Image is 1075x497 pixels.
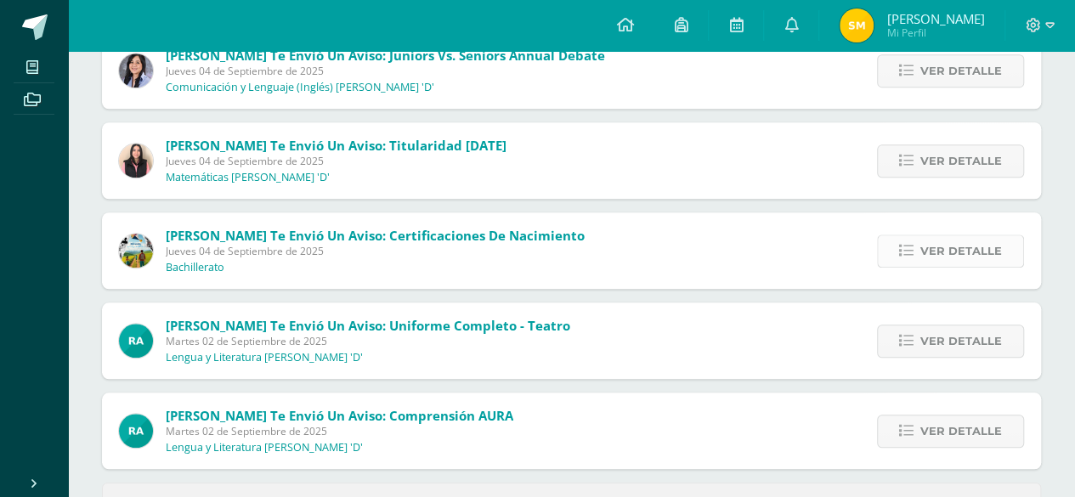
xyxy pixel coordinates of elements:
span: Martes 02 de Septiembre de 2025 [166,334,570,348]
span: Ver detalle [920,145,1002,177]
img: fca5faf6c1867b7c927b476ec80622fc.png [119,144,153,178]
img: a257b9d1af4285118f73fe144f089b76.png [119,234,153,268]
img: aba6dc3d17255ffa74d4e427cf77adbb.png [840,8,874,42]
img: d166cc6b6add042c8d443786a57c7763.png [119,414,153,448]
span: [PERSON_NAME] te envió un aviso: Titularidad [DATE] [166,137,506,154]
span: Jueves 04 de Septiembre de 2025 [166,64,605,78]
p: Lengua y Literatura [PERSON_NAME] 'D' [166,351,363,364]
p: Lengua y Literatura [PERSON_NAME] 'D' [166,441,363,455]
span: [PERSON_NAME] te envió un aviso: Certificaciones de nacimiento [166,227,585,244]
span: [PERSON_NAME] te envió un aviso: Uniforme completo - Teatro [166,317,570,334]
span: [PERSON_NAME] [886,10,984,27]
span: Jueves 04 de Septiembre de 2025 [166,154,506,168]
span: [PERSON_NAME] te envió un aviso: Juniors vs. Seniors Annual Debate [166,47,605,64]
span: [PERSON_NAME] te envió un aviso: Comprensión AURA [166,407,513,424]
img: d166cc6b6add042c8d443786a57c7763.png [119,324,153,358]
span: Ver detalle [920,55,1002,87]
span: Mi Perfil [886,25,984,40]
span: Ver detalle [920,415,1002,447]
span: Ver detalle [920,235,1002,267]
span: Martes 02 de Septiembre de 2025 [166,424,513,438]
span: Jueves 04 de Septiembre de 2025 [166,244,585,258]
p: Comunicación y Lenguaje (Inglés) [PERSON_NAME] 'D' [166,81,434,94]
p: Matemáticas [PERSON_NAME] 'D' [166,171,330,184]
img: 013901e486854f3f6f3294f73c2f58ba.png [119,54,153,88]
span: Ver detalle [920,325,1002,357]
p: Bachillerato [166,261,224,274]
